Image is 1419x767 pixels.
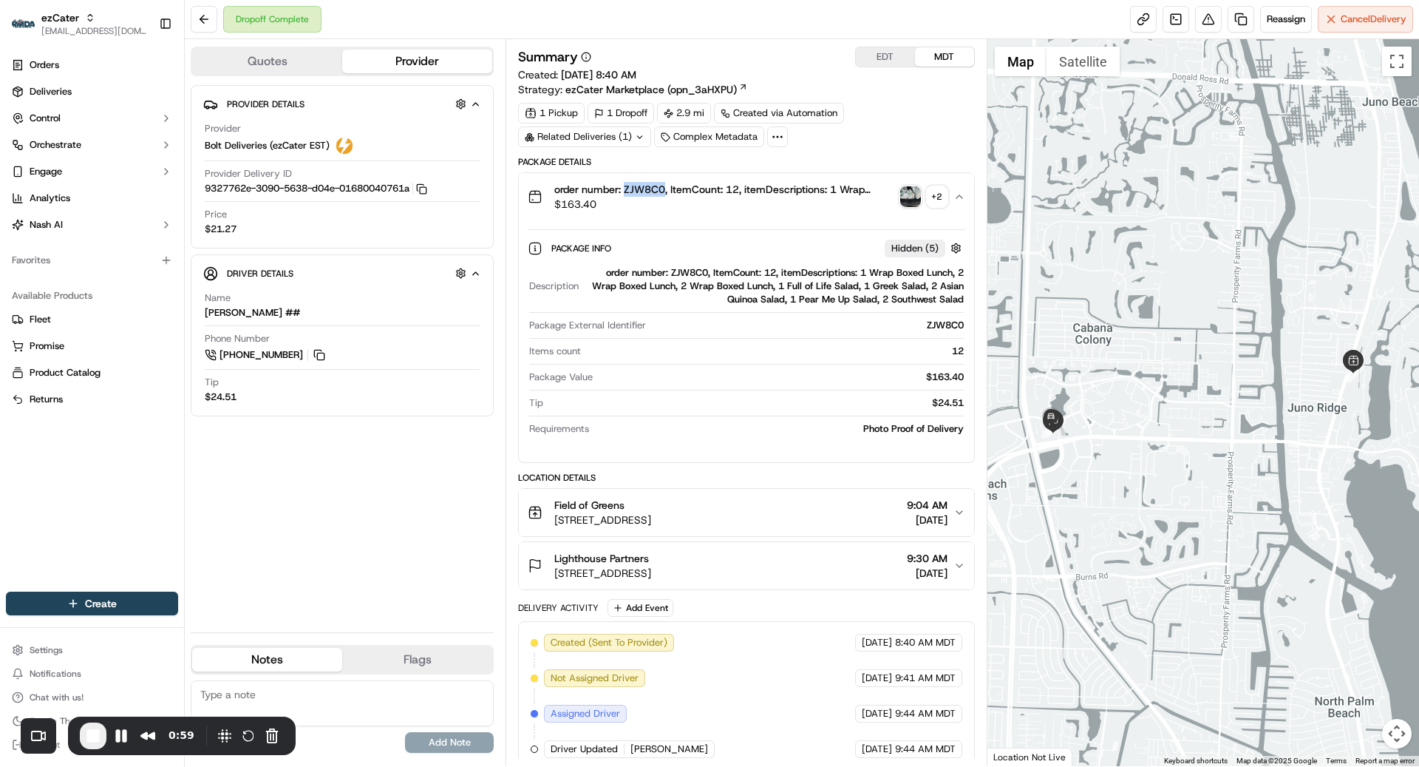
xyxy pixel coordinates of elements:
[6,107,178,130] button: Control
[518,67,636,82] span: Created:
[6,249,178,272] div: Favorites
[6,284,178,308] div: Available Products
[862,636,892,649] span: [DATE]
[12,366,172,379] a: Product Catalog
[608,599,673,617] button: Add Event
[251,145,269,163] button: Start new chat
[595,422,963,436] div: Photo Proof of Delivery
[31,141,58,167] img: 8571987876998_91fb9ceb93ad5c398215_72.jpg
[529,280,579,293] span: Description
[9,324,119,351] a: 📗Knowledge Base
[518,82,748,97] div: Strategy:
[342,648,492,672] button: Flags
[227,98,304,110] span: Provider Details
[205,167,292,180] span: Provider Delivery ID
[518,126,651,147] div: Related Deliveries (1)
[30,339,64,353] span: Promise
[551,243,614,254] span: Package Info
[46,229,120,240] span: [PERSON_NAME]
[6,388,178,411] button: Returns
[30,330,113,345] span: Knowledge Base
[30,112,61,125] span: Control
[554,513,651,527] span: [STREET_ADDRESS]
[1355,757,1415,765] a: Report a map error
[192,50,342,73] button: Quotes
[554,498,625,513] span: Field of Greens
[12,19,35,29] img: ezCater
[147,366,179,377] span: Pylon
[895,672,956,685] span: 9:41 AM MDT
[519,489,973,536] button: Field of Greens[STREET_ADDRESS]9:04 AM[DATE]
[1326,757,1347,765] a: Terms (opens in new tab)
[15,141,41,167] img: 1736555255976-a54dd68f-1ca7-489b-9aae-adbdc363a1c4
[862,707,892,720] span: [DATE]
[205,182,427,195] button: 9327762e-3090-5638-d04e-01680040761a
[6,186,178,210] a: Analytics
[30,644,63,656] span: Settings
[205,291,231,305] span: Name
[205,208,227,221] span: Price
[15,214,38,242] img: Jes Laurent
[1041,419,1061,439] div: 3
[205,122,241,135] span: Provider
[554,566,651,581] span: [STREET_ADDRESS]
[991,747,1040,766] img: Google
[192,648,342,672] button: Notes
[1382,719,1412,749] button: Map camera controls
[518,472,974,484] div: Location Details
[1267,13,1305,26] span: Reassign
[895,636,956,649] span: 8:40 AM MDT
[6,687,178,708] button: Chat with us!
[131,268,161,280] span: [DATE]
[907,551,947,566] span: 9:30 AM
[131,229,161,240] span: [DATE]
[15,192,99,203] div: Past conversations
[907,513,947,527] span: [DATE]
[205,332,270,345] span: Phone Number
[123,229,128,240] span: •
[6,160,178,183] button: Engage
[714,103,844,124] a: Created via Automation
[565,82,737,97] span: ezCater Marketplace (opn_3aHXPU)
[46,268,120,280] span: [PERSON_NAME]
[907,566,947,581] span: [DATE]
[529,345,581,358] span: Items count
[205,139,330,152] span: Bolt Deliveries (ezCater EST)
[518,602,599,614] div: Delivery Activity
[123,268,128,280] span: •
[30,165,62,178] span: Engage
[588,103,654,124] div: 1 Dropoff
[599,371,963,384] div: $163.40
[6,640,178,660] button: Settings
[585,266,963,306] div: order number: ZJW8C0, ItemCount: 12, itemDescriptions: 1 Wrap Boxed Lunch, 2 Wrap Boxed Lunch, 2 ...
[6,711,178,731] button: Toggle Theme
[895,743,956,756] span: 9:44 AM MDT
[519,542,973,589] button: Lighthouse Partners[STREET_ADDRESS]9:30 AM[DATE]
[227,268,293,280] span: Driver Details
[30,138,81,152] span: Orchestrate
[1341,13,1406,26] span: Cancel Delivery
[519,173,973,220] button: order number: ZJW8C0, ItemCount: 12, itemDescriptions: 1 Wrap Boxed Lunch, 2 Wrap Boxed Lunch, 2 ...
[67,141,242,155] div: Start new chat
[67,155,203,167] div: We're available if you need us!
[12,393,172,406] a: Returns
[15,331,27,343] div: 📗
[41,10,79,25] button: ezCater
[519,220,973,462] div: order number: ZJW8C0, ItemCount: 12, itemDescriptions: 1 Wrap Boxed Lunch, 2 Wrap Boxed Lunch, 2 ...
[862,672,892,685] span: [DATE]
[587,345,963,358] div: 12
[203,261,481,285] button: Driver Details
[6,80,178,104] a: Deliveries
[6,213,178,237] button: Nash AI
[12,339,172,353] a: Promise
[41,25,147,37] button: [EMAIL_ADDRESS][DOMAIN_NAME]
[119,324,243,351] a: 💻API Documentation
[630,743,708,756] span: [PERSON_NAME]
[987,748,1072,766] div: Location Not Live
[657,103,711,124] div: 2.9 mi
[30,218,63,232] span: Nash AI
[6,53,178,77] a: Orders
[38,95,266,110] input: Got a question? Start typing here...
[561,68,636,81] span: [DATE] 8:40 AM
[529,319,646,332] span: Package External Identifier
